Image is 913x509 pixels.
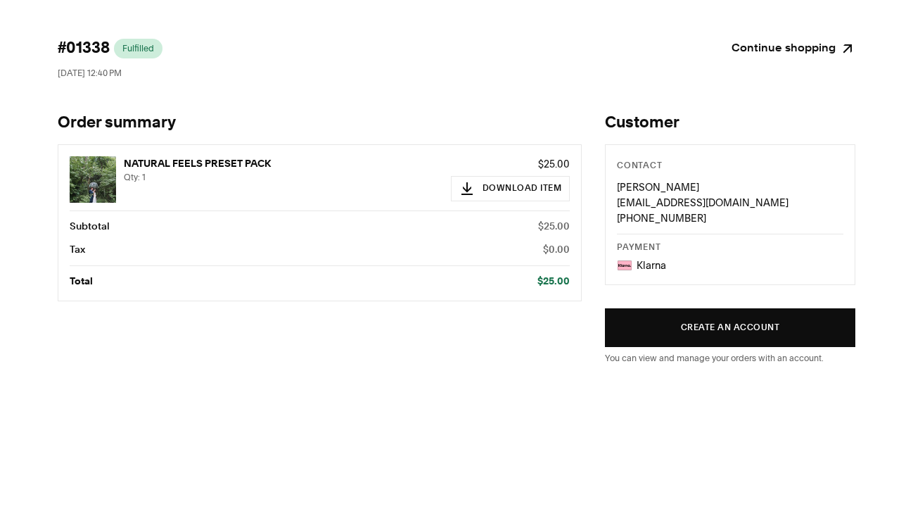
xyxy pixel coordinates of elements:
[58,39,110,58] span: #01338
[70,274,93,289] p: Total
[451,176,570,201] button: Download Item
[605,308,855,347] button: Create an account
[451,156,570,172] p: $25.00
[537,274,570,289] p: $25.00
[543,242,570,258] p: $0.00
[617,196,788,209] span: [EMAIL_ADDRESS][DOMAIN_NAME]
[122,43,154,54] span: Fulfilled
[605,113,855,133] h2: Customer
[58,68,122,78] span: [DATE] 12:40 PM
[124,172,146,182] span: Qty: 1
[617,181,699,194] span: [PERSON_NAME]
[70,219,110,234] p: Subtotal
[538,219,570,234] p: $25.00
[58,113,582,133] h1: Order summary
[70,242,85,258] p: Tax
[70,156,116,203] img: NATURAL FEELS PRESET PACK
[637,258,666,273] p: Klarna
[124,156,443,172] p: NATURAL FEELS PRESET PACK
[617,212,706,225] span: [PHONE_NUMBER]
[732,39,855,58] a: Continue shopping
[617,244,660,252] span: Payment
[605,353,824,363] span: You can view and manage your orders with an account.
[617,162,662,170] span: Contact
